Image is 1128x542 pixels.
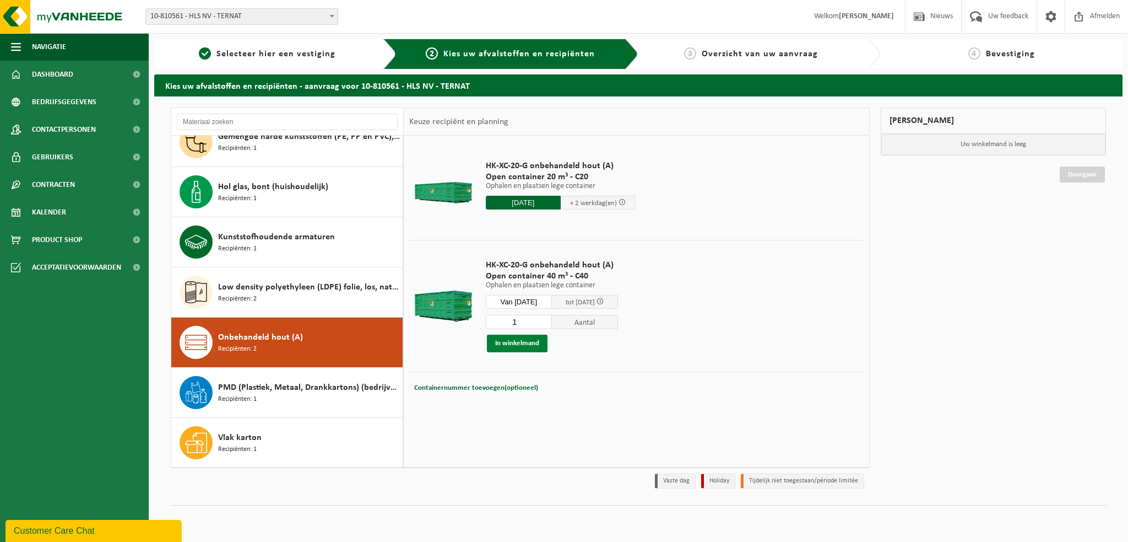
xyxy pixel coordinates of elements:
[218,431,262,444] span: Vlak karton
[171,167,403,217] button: Hol glas, bont (huishoudelijk) Recipiënten: 1
[701,474,735,489] li: Holiday
[881,134,1106,155] p: Uw winkelmand is leeg
[146,9,338,24] span: 10-810561 - HLS NV - TERNAT
[171,117,403,167] button: Gemengde harde kunststoffen (PE, PP en PVC), recycleerbaar (industrieel) Recipiënten: 1
[486,271,618,282] span: Open container 40 m³ - C40
[171,217,403,267] button: Kunststofhoudende armaturen Recipiënten: 1
[1060,167,1105,183] a: Doorgaan
[655,474,696,489] li: Vaste dag
[32,61,73,88] span: Dashboard
[552,315,618,329] span: Aantal
[145,8,338,25] span: 10-810561 - HLS NV - TERNAT
[404,108,514,136] div: Keuze recipiënt en planning
[486,295,552,309] input: Selecteer datum
[414,384,538,391] span: Containernummer toevoegen(optioneel)
[426,47,438,60] span: 2
[486,183,636,190] p: Ophalen en plaatsen lege container
[32,143,73,171] span: Gebruikers
[32,33,66,61] span: Navigatie
[177,114,398,130] input: Materiaal zoeken
[443,50,595,58] span: Kies uw afvalstoffen en recipiënten
[218,230,335,244] span: Kunststofhoudende armaturen
[218,344,257,355] span: Recipiënten: 2
[32,226,82,254] span: Product Shop
[486,196,561,210] input: Selecteer datum
[487,335,547,352] button: In winkelmand
[218,381,400,394] span: PMD (Plastiek, Metaal, Drankkartons) (bedrijven)
[154,74,1122,96] h2: Kies uw afvalstoffen en recipiënten - aanvraag voor 10-810561 - HLS NV - TERNAT
[881,108,1107,134] div: [PERSON_NAME]
[741,474,864,489] li: Tijdelijk niet toegestaan/période limitée
[218,130,400,143] span: Gemengde harde kunststoffen (PE, PP en PVC), recycleerbaar (industrieel)
[702,50,818,58] span: Overzicht van uw aanvraag
[570,200,617,207] span: + 2 werkdag(en)
[171,418,403,468] button: Vlak karton Recipiënten: 1
[486,282,618,289] p: Ophalen en plaatsen lege container
[32,88,96,116] span: Bedrijfsgegevens
[218,143,257,154] span: Recipiënten: 1
[199,47,211,60] span: 1
[566,299,595,306] span: tot [DATE]
[216,50,335,58] span: Selecteer hier een vestiging
[839,12,894,20] strong: [PERSON_NAME]
[171,267,403,318] button: Low density polyethyleen (LDPE) folie, los, naturel/gekleurd (80/20) Recipiënten: 2
[684,47,696,60] span: 3
[218,194,257,204] span: Recipiënten: 1
[968,47,980,60] span: 4
[218,244,257,254] span: Recipiënten: 1
[32,254,121,281] span: Acceptatievoorwaarden
[486,171,636,183] span: Open container 20 m³ - C20
[486,160,636,171] span: HK-XC-20-G onbehandeld hout (A)
[218,294,257,304] span: Recipiënten: 2
[218,394,257,405] span: Recipiënten: 1
[171,318,403,368] button: Onbehandeld hout (A) Recipiënten: 2
[486,260,618,271] span: HK-XC-20-G onbehandeld hout (A)
[218,180,328,194] span: Hol glas, bont (huishoudelijk)
[160,47,375,61] a: 1Selecteer hier een vestiging
[413,380,539,396] button: Containernummer toevoegen(optioneel)
[32,198,66,226] span: Kalender
[218,444,257,455] span: Recipiënten: 1
[171,368,403,418] button: PMD (Plastiek, Metaal, Drankkartons) (bedrijven) Recipiënten: 1
[32,171,75,198] span: Contracten
[986,50,1035,58] span: Bevestiging
[218,281,400,294] span: Low density polyethyleen (LDPE) folie, los, naturel/gekleurd (80/20)
[32,116,96,143] span: Contactpersonen
[218,331,303,344] span: Onbehandeld hout (A)
[6,518,184,542] iframe: chat widget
